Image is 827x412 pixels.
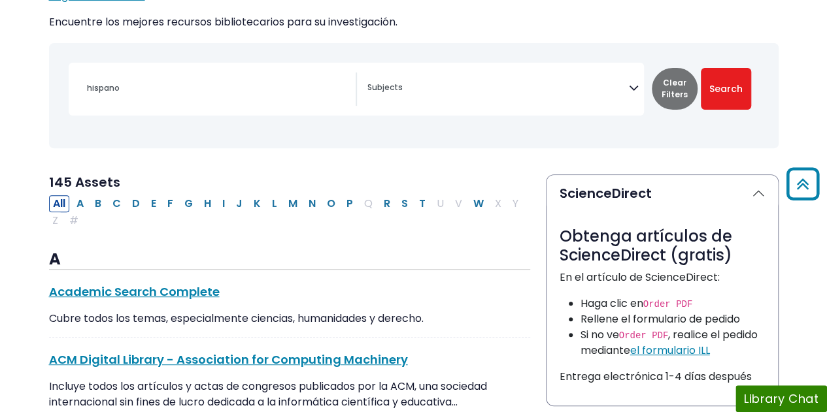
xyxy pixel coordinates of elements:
[49,43,779,148] nav: Search filters
[630,343,710,358] a: el formulario ILL
[49,250,530,270] h3: A
[200,195,215,212] button: Filter Results H
[643,299,693,309] code: Order PDF
[560,227,765,265] h3: Obtenga artículos de ScienceDirect (gratis)
[49,311,530,326] div: Cubre todos los temas, especialmente ciencias, humanidades y derecho.
[323,195,339,212] button: Filter Results O
[581,296,765,311] li: Haga clic en
[560,270,765,285] p: En el artículo de ScienceDirect:
[250,195,265,212] button: Filter Results K
[268,195,281,212] button: Filter Results L
[469,195,488,212] button: Filter Results W
[619,330,669,341] code: Order PDF
[581,311,765,327] li: Rellene el formulario de pedido
[284,195,301,212] button: Filter Results M
[397,195,412,212] button: Filter Results S
[782,173,824,195] a: Back to Top
[91,195,105,212] button: Filter Results B
[415,195,430,212] button: Filter Results T
[147,195,160,212] button: Filter Results E
[232,195,246,212] button: Filter Results J
[49,14,779,30] p: Encuentre los mejores recursos bibliotecarios para su investigación.
[49,173,120,191] span: 145 Assets
[49,283,220,300] a: Academic Search Complete
[380,195,394,212] button: Filter Results R
[180,195,197,212] button: Filter Results G
[560,369,765,385] p: Entrega electrónica 1-4 días después
[305,195,320,212] button: Filter Results N
[128,195,144,212] button: Filter Results D
[49,195,524,227] div: Alpha-list to filter by first letter of database name
[652,68,698,110] button: Clear Filters
[109,195,125,212] button: Filter Results C
[49,351,408,368] a: ACM Digital Library - Association for Computing Machinery
[79,78,356,97] input: Name/Keyword Search
[73,195,88,212] button: Filter Results A
[547,175,778,212] button: ScienceDirect
[49,195,69,212] button: All
[49,379,487,409] span: Incluye todos los artículos y actas de congresos publicados por la ACM, una sociedad internaciona...
[735,385,827,412] button: Library Chat
[163,195,177,212] button: Filter Results F
[343,195,357,212] button: Filter Results P
[367,84,629,94] textarea: Search
[701,68,751,110] button: Submit for Search Results
[218,195,229,212] button: Filter Results I
[581,327,765,358] li: Si no ve , realice el pedido mediante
